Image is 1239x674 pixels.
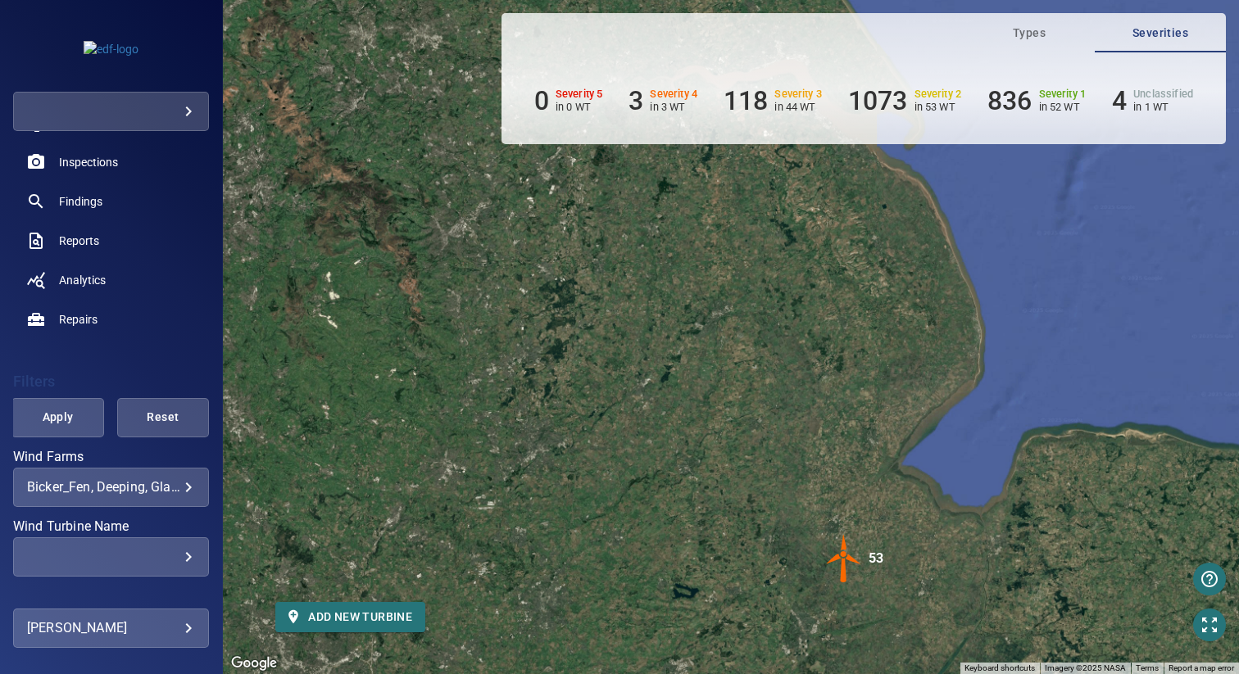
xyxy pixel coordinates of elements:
span: Severities [1105,23,1216,43]
label: Wind Farms [13,450,209,464]
span: Imagery ©2025 NASA [1045,663,1126,672]
h6: Severity 1 [1039,88,1087,100]
a: repairs noActive [13,300,209,339]
h6: 0 [534,85,549,116]
button: Add new turbine [275,602,425,632]
h6: 4 [1112,85,1127,116]
a: Report a map error [1169,663,1234,672]
p: in 44 WT [774,101,822,113]
h6: 118 [724,85,768,116]
p: in 3 WT [650,101,697,113]
div: [PERSON_NAME] [27,615,195,641]
a: Terms (opens in new tab) [1136,663,1159,672]
p: in 53 WT [914,101,962,113]
li: Severity 1 [987,85,1086,116]
div: Wind Turbine Name [13,537,209,577]
a: Open this area in Google Maps (opens a new window) [227,653,281,674]
li: Severity 5 [534,85,603,116]
span: Inspections [59,154,118,170]
a: analytics noActive [13,260,209,300]
h6: Unclassified [1133,88,1193,100]
button: Apply [11,398,103,437]
h6: Severity 5 [556,88,603,100]
a: inspections noActive [13,142,209,182]
img: Google [227,653,281,674]
p: in 0 WT [556,101,603,113]
span: Repairs [59,311,98,328]
h6: Severity 2 [914,88,962,100]
span: Apply [32,407,83,427]
gmp-advanced-marker: 53 [819,534,869,586]
span: Types [973,23,1085,43]
div: edf [13,92,209,131]
div: Bicker_Fen, Deeping, Glassmoor_I, Glassmoor_II, Red_House, Red_Tile [27,479,195,495]
img: windFarmIconCat4.svg [819,534,869,583]
img: edf-logo [84,41,138,57]
div: Wind Farms [13,468,209,507]
h6: Severity 3 [774,88,822,100]
button: Keyboard shortcuts [964,663,1035,674]
li: Severity Unclassified [1112,85,1193,116]
h6: 1073 [848,85,908,116]
span: Add new turbine [288,607,412,627]
h6: Severity 4 [650,88,697,100]
label: Wind Turbine Name [13,520,209,533]
span: Analytics [59,272,106,288]
li: Severity 3 [724,85,822,116]
li: Severity 2 [848,85,961,116]
button: Reset [117,398,209,437]
span: Reports [59,233,99,249]
a: reports noActive [13,221,209,260]
div: 53 [869,534,883,583]
p: in 52 WT [1039,101,1087,113]
span: Reset [138,407,188,427]
a: findings noActive [13,182,209,221]
h6: 836 [987,85,1032,116]
span: Findings [59,193,102,210]
h6: 3 [629,85,643,116]
li: Severity 4 [629,85,697,116]
p: in 1 WT [1133,101,1193,113]
h4: Filters [13,373,209,390]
